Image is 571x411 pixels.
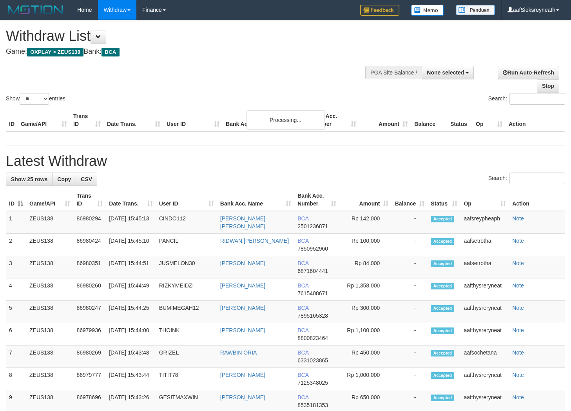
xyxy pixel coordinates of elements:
[217,189,294,211] th: Bank Acc. Name: activate to sort column ascending
[6,189,26,211] th: ID: activate to sort column descending
[460,234,509,256] td: aafsetrotha
[509,93,565,105] input: Search:
[220,260,265,266] a: [PERSON_NAME]
[392,301,428,323] td: -
[460,211,509,234] td: aafsreypheaph
[537,79,559,93] a: Stop
[297,268,328,274] span: Copy 6871604441 to clipboard
[6,346,26,368] td: 7
[392,323,428,346] td: -
[339,234,392,256] td: Rp 100,000
[359,109,411,131] th: Amount
[365,66,422,79] div: PGA Site Balance /
[411,109,447,131] th: Balance
[220,282,265,289] a: [PERSON_NAME]
[460,278,509,301] td: aafthysreryneat
[26,189,73,211] th: Game/API: activate to sort column ascending
[512,327,524,333] a: Note
[6,211,26,234] td: 1
[294,189,339,211] th: Bank Acc. Number: activate to sort column ascending
[220,394,265,400] a: [PERSON_NAME]
[427,69,464,76] span: None selected
[339,368,392,390] td: Rp 1,000,000
[297,282,308,289] span: BCA
[512,238,524,244] a: Note
[431,350,454,356] span: Accepted
[512,305,524,311] a: Note
[220,349,257,356] a: RAWBIN ORIA
[297,357,328,364] span: Copy 6331023865 to clipboard
[6,4,65,16] img: MOTION_logo.png
[106,346,156,368] td: [DATE] 15:43:48
[428,189,460,211] th: Status: activate to sort column ascending
[6,234,26,256] td: 2
[156,211,217,234] td: CINDO112
[102,48,119,56] span: BCA
[506,109,565,131] th: Action
[460,323,509,346] td: aafthysreryneat
[106,256,156,278] td: [DATE] 15:44:51
[73,211,106,234] td: 86980294
[411,5,444,16] img: Button%20Memo.svg
[73,234,106,256] td: 86980424
[26,301,73,323] td: ZEUS138
[6,368,26,390] td: 8
[512,372,524,378] a: Note
[509,189,565,211] th: Action
[11,176,47,182] span: Show 25 rows
[512,215,524,222] a: Note
[297,215,308,222] span: BCA
[73,189,106,211] th: Trans ID: activate to sort column ascending
[26,368,73,390] td: ZEUS138
[18,109,70,131] th: Game/API
[431,260,454,267] span: Accepted
[20,93,49,105] select: Showentries
[512,260,524,266] a: Note
[422,66,474,79] button: None selected
[156,301,217,323] td: BUMIMEGAH12
[297,380,328,386] span: Copy 7125348025 to clipboard
[297,260,308,266] span: BCA
[6,48,373,56] h4: Game: Bank:
[6,256,26,278] td: 3
[392,368,428,390] td: -
[460,346,509,368] td: aafsochetana
[27,48,83,56] span: OXPLAY > ZEUS138
[297,349,308,356] span: BCA
[156,323,217,346] td: THOINK
[52,173,76,186] a: Copy
[392,189,428,211] th: Balance: activate to sort column ascending
[498,66,559,79] a: Run Auto-Refresh
[26,323,73,346] td: ZEUS138
[73,278,106,301] td: 86980260
[220,238,289,244] a: RIDWAN [PERSON_NAME]
[392,211,428,234] td: -
[163,109,223,131] th: User ID
[460,189,509,211] th: Op: activate to sort column ascending
[106,301,156,323] td: [DATE] 15:44:25
[431,305,454,312] span: Accepted
[156,346,217,368] td: GRIZEL
[220,215,265,229] a: [PERSON_NAME] [PERSON_NAME]
[297,402,328,408] span: Copy 8535181353 to clipboard
[247,110,325,130] div: Processing...
[81,176,92,182] span: CSV
[297,394,308,400] span: BCA
[73,368,106,390] td: 86979777
[6,109,18,131] th: ID
[297,290,328,296] span: Copy 7615408671 to clipboard
[392,278,428,301] td: -
[447,109,473,131] th: Status
[26,346,73,368] td: ZEUS138
[156,256,217,278] td: JUSMELON30
[431,327,454,334] span: Accepted
[6,301,26,323] td: 5
[509,173,565,184] input: Search:
[339,256,392,278] td: Rp 84,000
[220,327,265,333] a: [PERSON_NAME]
[339,301,392,323] td: Rp 300,000
[297,305,308,311] span: BCA
[73,346,106,368] td: 86980269
[460,256,509,278] td: aafsetrotha
[6,278,26,301] td: 4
